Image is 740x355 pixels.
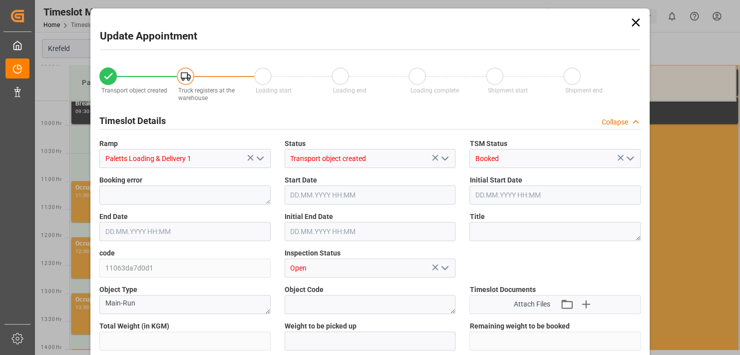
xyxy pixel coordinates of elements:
input: DD.MM.YYYY HH:MM [285,185,456,204]
h2: Timeslot Details [99,114,166,127]
span: TSM Status [469,138,507,149]
span: Object Code [285,284,324,295]
input: DD.MM.YYYY HH:MM [99,222,271,241]
span: Title [469,211,484,222]
span: Transport object created [101,87,167,94]
button: open menu [437,151,452,166]
span: Truck registers at the warehouse [178,87,235,101]
span: Total Weight (in KGM) [99,321,169,331]
button: open menu [252,151,267,166]
button: open menu [622,151,637,166]
span: Object Type [99,284,137,295]
h2: Update Appointment [100,28,197,44]
input: Type to search/select [99,149,271,168]
span: Weight to be picked up [285,321,357,331]
span: Initial End Date [285,211,333,222]
span: Shipment start [488,87,528,94]
span: Loading complete [410,87,459,94]
span: Shipment end [565,87,603,94]
span: Attach Files [514,299,550,309]
span: Ramp [99,138,118,149]
span: Status [285,138,306,149]
span: code [99,248,115,258]
span: Inspection Status [285,248,341,258]
span: Timeslot Documents [469,284,535,295]
input: DD.MM.YYYY HH:MM [285,222,456,241]
input: DD.MM.YYYY HH:MM [469,185,641,204]
span: Booking error [99,175,142,185]
span: Initial Start Date [469,175,522,185]
input: Type to search/select [285,149,456,168]
span: Remaining weight to be booked [469,321,569,331]
button: open menu [437,260,452,276]
span: End Date [99,211,128,222]
span: Start Date [285,175,317,185]
div: Collapse [602,117,628,127]
span: Loading start [256,87,292,94]
span: Loading end [333,87,367,94]
textarea: Main-Run [99,295,271,314]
